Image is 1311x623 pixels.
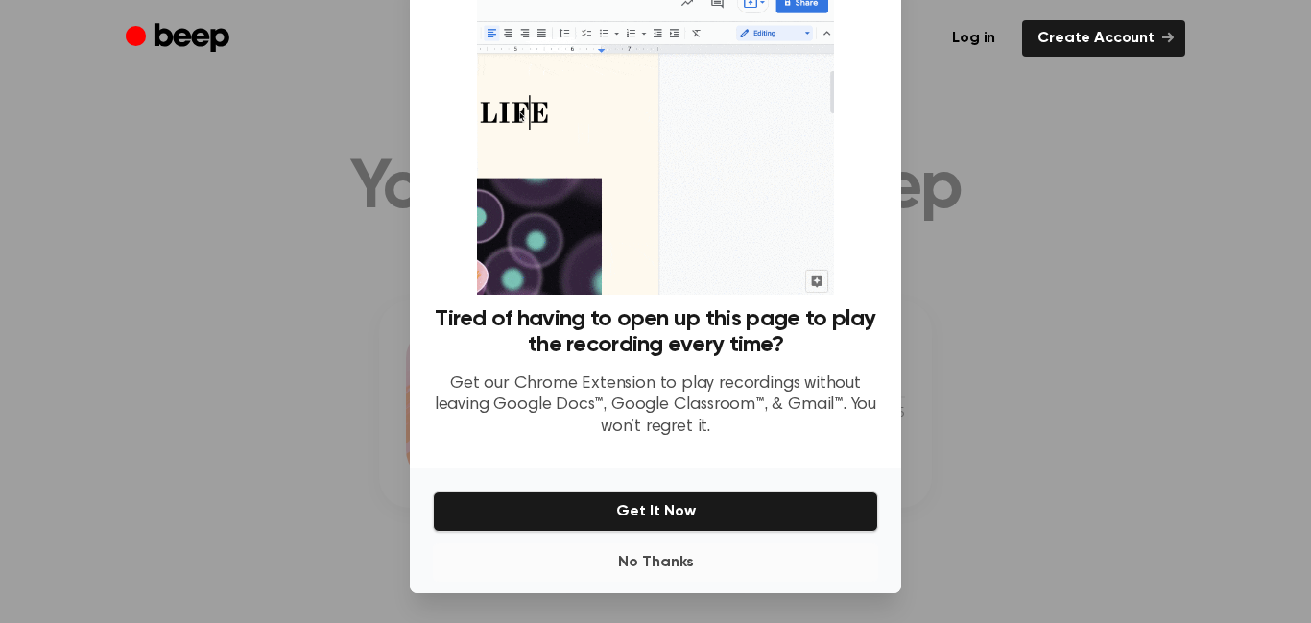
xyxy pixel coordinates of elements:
button: Get It Now [433,491,878,532]
a: Log in [937,20,1011,57]
a: Beep [126,20,234,58]
h3: Tired of having to open up this page to play the recording every time? [433,306,878,358]
p: Get our Chrome Extension to play recordings without leaving Google Docs™, Google Classroom™, & Gm... [433,373,878,439]
button: No Thanks [433,543,878,582]
a: Create Account [1022,20,1185,57]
